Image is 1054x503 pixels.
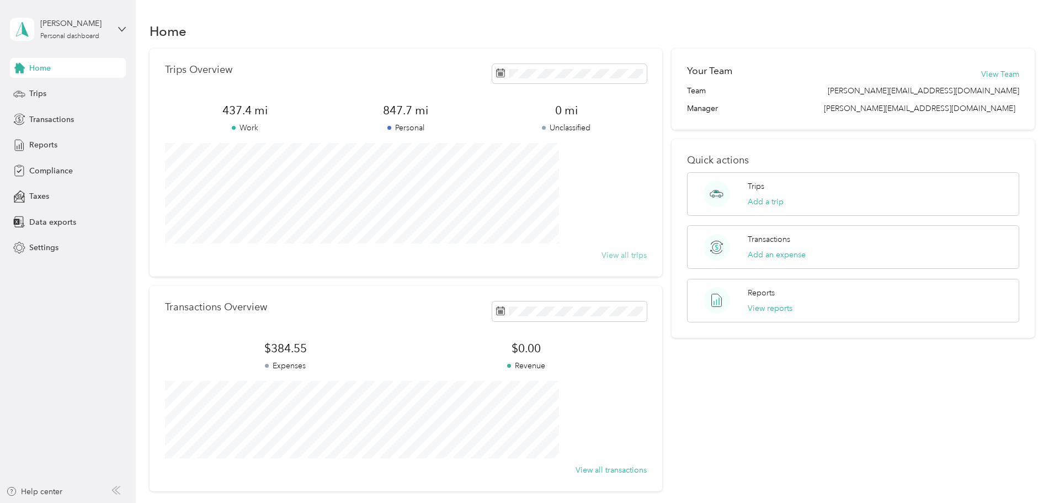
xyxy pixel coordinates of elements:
[824,104,1015,113] span: [PERSON_NAME][EMAIL_ADDRESS][DOMAIN_NAME]
[29,216,76,228] span: Data exports
[992,441,1054,503] iframe: Everlance-gr Chat Button Frame
[29,242,58,253] span: Settings
[40,18,109,29] div: [PERSON_NAME]
[29,165,73,177] span: Compliance
[150,25,187,37] h1: Home
[165,301,267,313] p: Transactions Overview
[165,64,232,76] p: Trips Overview
[406,341,646,356] span: $0.00
[29,88,46,99] span: Trips
[981,68,1019,80] button: View Team
[165,122,326,134] p: Work
[6,486,62,497] button: Help center
[29,114,74,125] span: Transactions
[326,122,486,134] p: Personal
[29,190,49,202] span: Taxes
[165,103,326,118] span: 437.4 mi
[165,360,406,372] p: Expenses
[748,249,806,261] button: Add an expense
[748,287,775,299] p: Reports
[486,122,647,134] p: Unclassified
[40,33,99,40] div: Personal dashboard
[748,303,792,314] button: View reports
[687,64,732,78] h2: Your Team
[687,85,706,97] span: Team
[601,250,647,261] button: View all trips
[29,62,51,74] span: Home
[29,139,57,151] span: Reports
[828,85,1019,97] span: [PERSON_NAME][EMAIL_ADDRESS][DOMAIN_NAME]
[406,360,646,372] p: Revenue
[165,341,406,356] span: $384.55
[687,103,718,114] span: Manager
[748,181,764,192] p: Trips
[748,234,790,245] p: Transactions
[748,196,784,208] button: Add a trip
[687,155,1019,166] p: Quick actions
[326,103,486,118] span: 847.7 mi
[486,103,647,118] span: 0 mi
[576,464,647,476] button: View all transactions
